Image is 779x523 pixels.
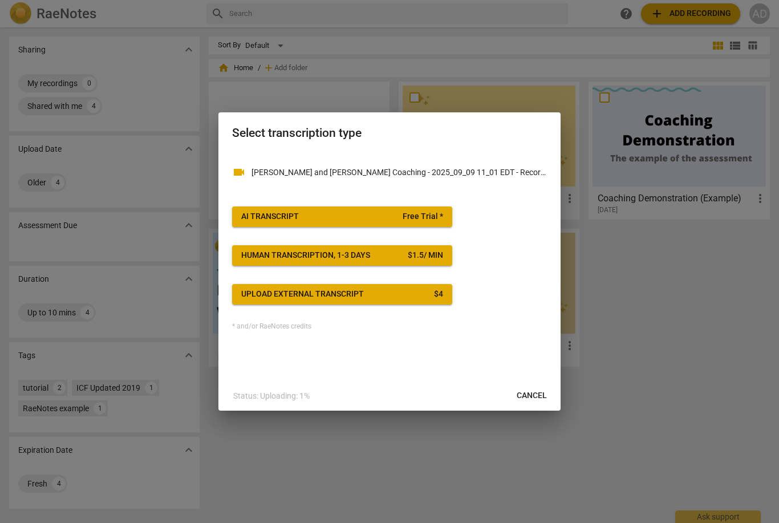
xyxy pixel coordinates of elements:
div: AI Transcript [241,211,299,222]
p: Status: Uploading: 1% [233,390,310,402]
h2: Select transcription type [232,126,547,140]
button: Human transcription, 1-3 days$1.5/ min [232,245,452,266]
div: Human transcription, 1-3 days [241,250,370,261]
p: Sonya and Audrey_ Coaching - 2025_09_09 11_01 EDT - Recording.mp4(video) [251,167,547,179]
div: $ 1.5 / min [408,250,443,261]
span: Free Trial * [403,211,443,222]
span: Cancel [517,390,547,402]
button: Cancel [508,386,556,406]
div: Upload external transcript [241,289,364,300]
span: videocam [232,165,246,179]
div: $ 4 [434,289,443,300]
button: Upload external transcript$4 [232,284,452,305]
div: * and/or RaeNotes credits [232,323,547,331]
button: AI TranscriptFree Trial * [232,206,452,227]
